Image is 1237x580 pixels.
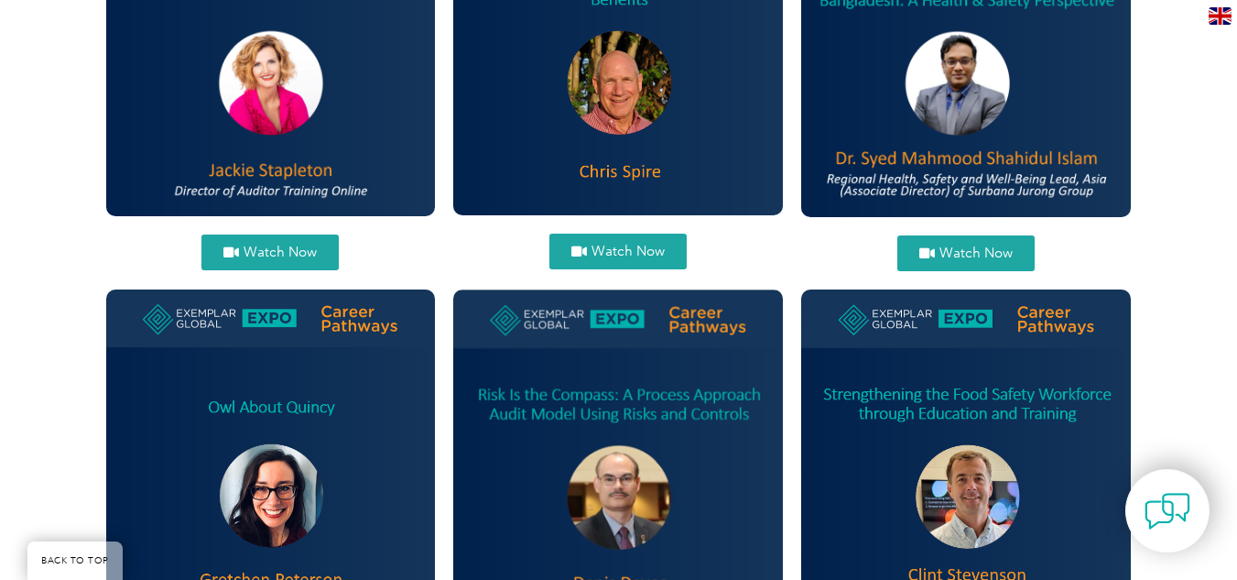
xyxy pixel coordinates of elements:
span: Watch Now [244,246,317,259]
a: Watch Now [549,234,687,269]
a: Watch Now [201,235,339,270]
a: BACK TO TOP [27,542,123,580]
img: en [1209,7,1232,25]
a: Watch Now [897,235,1035,271]
img: contact-chat.png [1145,488,1190,534]
span: Watch Now [939,246,1013,260]
span: Watch Now [591,245,665,258]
